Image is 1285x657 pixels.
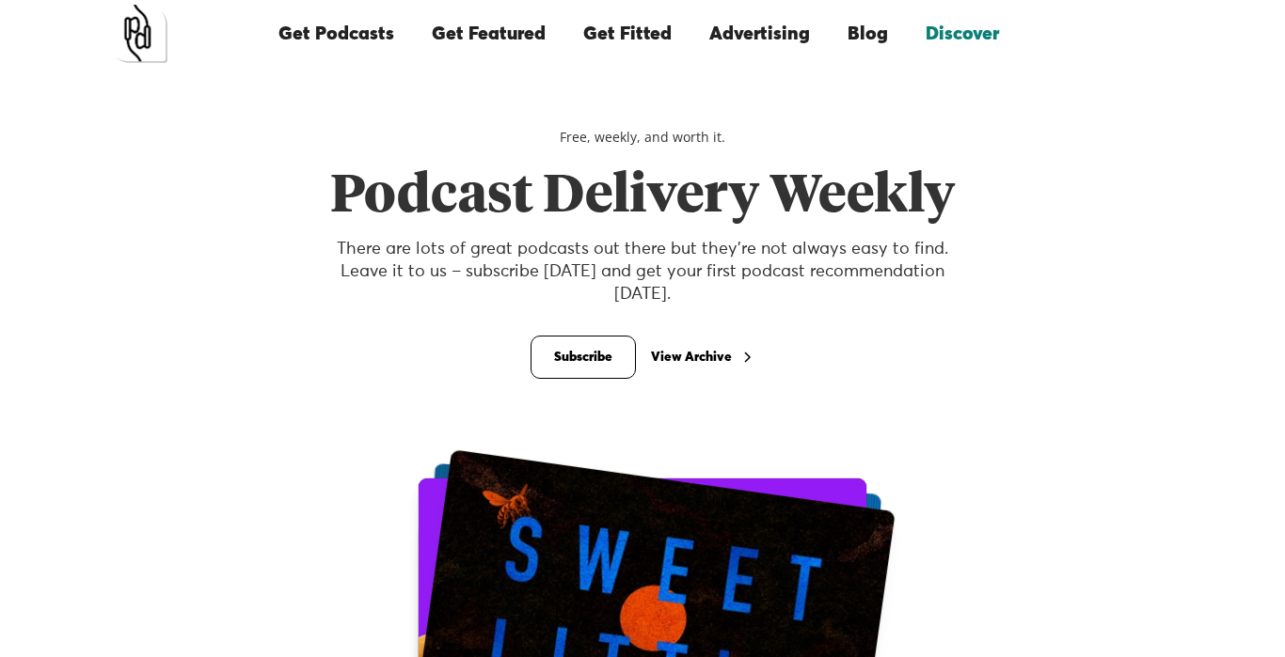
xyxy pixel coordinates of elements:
[317,238,967,305] p: There are lots of great podcasts out there but they’re not always easy to find. Leave it to us – ...
[317,128,967,147] div: Free, weekly, and worth it.
[564,2,690,66] a: Get Fitted
[907,2,1018,66] a: Discover
[531,336,636,379] a: Subscribe
[317,165,967,228] h1: Podcast Delivery Weekly
[109,5,167,63] a: home
[651,346,754,368] a: View Archive
[260,2,413,66] a: Get Podcasts
[829,2,907,66] a: Blog
[413,2,564,66] a: Get Featured
[651,351,732,364] div: View Archive
[690,2,829,66] a: Advertising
